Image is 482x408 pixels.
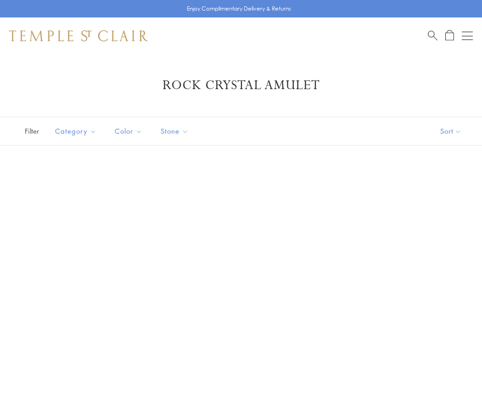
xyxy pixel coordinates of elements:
[156,125,196,137] span: Stone
[48,121,103,142] button: Category
[462,30,473,41] button: Open navigation
[154,121,196,142] button: Stone
[187,4,291,13] p: Enjoy Complimentary Delivery & Returns
[108,121,149,142] button: Color
[9,30,148,41] img: Temple St. Clair
[23,77,459,94] h1: Rock Crystal Amulet
[445,30,454,41] a: Open Shopping Bag
[428,30,437,41] a: Search
[110,125,149,137] span: Color
[420,117,482,145] button: Show sort by
[50,125,103,137] span: Category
